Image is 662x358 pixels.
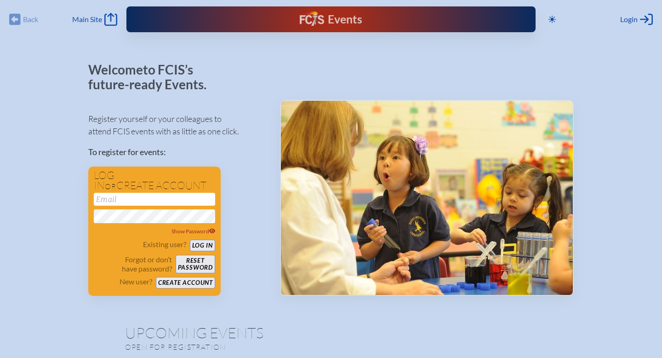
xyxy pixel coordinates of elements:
p: Register yourself or your colleagues to attend FCIS events with as little as one click. [88,113,265,138]
a: Main Site [72,13,117,26]
h1: Upcoming Events [125,325,537,340]
p: Forgot or don’t have password? [94,255,172,273]
img: Events [281,101,573,295]
p: Existing user? [143,240,186,249]
button: Create account [156,277,215,289]
input: Email [94,193,215,206]
span: Login [620,15,638,24]
p: New user? [120,277,152,286]
p: Open for registration [125,342,368,352]
span: or [105,182,116,191]
p: To register for events: [88,146,265,158]
span: Show Password [171,228,216,235]
button: Log in [190,240,215,251]
div: FCIS Events — Future ready [244,11,419,28]
button: Resetpassword [176,255,215,273]
p: Welcome to FCIS’s future-ready Events. [88,63,217,92]
h1: Log in create account [94,170,215,191]
span: Main Site [72,15,102,24]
